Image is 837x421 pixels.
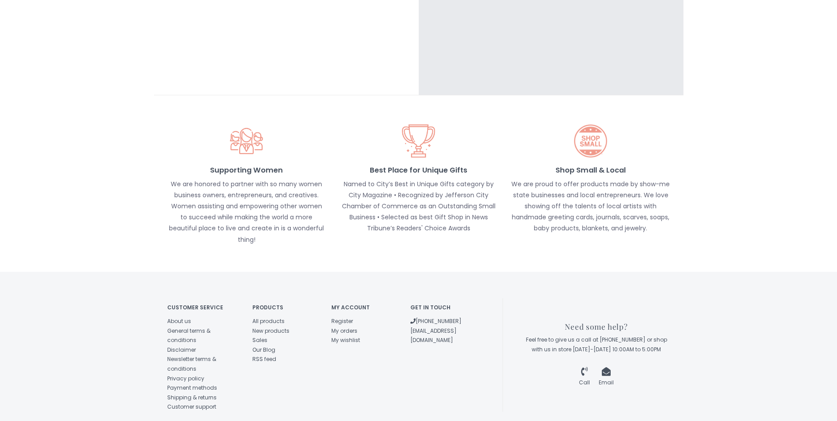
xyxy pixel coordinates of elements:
[252,304,318,310] h4: Products
[167,355,216,372] a: Newsletter terms & conditions
[511,179,670,234] p: We are proud to offer products made by show-me state businesses and local entrepreneurs. We love ...
[252,355,276,363] a: RSS feed
[252,317,285,325] a: All products
[167,166,326,174] h4: Supporting Women
[252,327,289,335] a: New products
[331,317,353,325] a: Register
[331,304,397,310] h4: My account
[167,384,217,391] a: Payment methods
[410,327,457,344] a: [EMAIL_ADDRESS][DOMAIN_NAME]
[167,327,210,344] a: General terms & conditions
[410,317,462,325] a: [PHONE_NUMBER]
[599,369,614,386] a: Email
[252,336,267,344] a: Sales
[167,304,240,310] h4: Customer service
[331,336,360,344] a: My wishlist
[511,166,670,174] h4: Shop Small & Local
[167,317,191,325] a: About us
[579,369,590,386] a: Call
[574,124,607,158] img: Shop Small & Local
[167,375,204,382] a: Privacy policy
[526,336,667,353] span: Feel free to give us a call at [PHONE_NUMBER] or shop with us in store [DATE]-[DATE] 10:00AM to 5...
[167,346,196,353] a: Disclaimer
[523,323,670,331] h3: Need some help?
[252,346,275,353] a: Our Blog
[167,394,217,401] a: Shipping & returns
[167,403,216,410] a: Customer support
[339,179,498,234] p: Named to City’s Best in Unique Gifts category by City Magazine • Recognized by Jefferson City Cha...
[402,124,435,158] img: Best Place for Unique Gifts
[331,327,357,335] a: My orders
[339,166,498,174] h4: Best Place for Unique Gifts
[230,124,263,158] img: Supporting Women
[167,179,326,245] p: We are honored to partner with so many women business owners, entrepreneurs, and creatives. Women...
[410,304,476,310] h4: Get in touch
